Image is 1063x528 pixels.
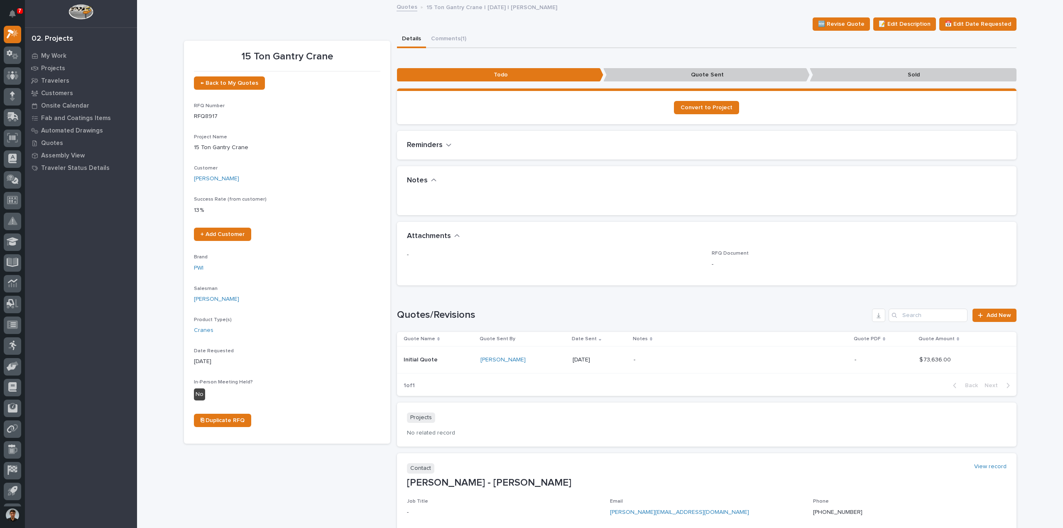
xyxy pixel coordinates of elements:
[397,309,869,321] h1: Quotes/Revisions
[41,165,110,172] p: Traveler Status Details
[69,4,93,20] img: Workspace Logo
[480,334,515,344] p: Quote Sent By
[397,346,1016,373] tr: Initial QuoteInitial Quote [PERSON_NAME] [DATE]--$ 73,636.00$ 73,636.00
[25,87,137,99] a: Customers
[404,334,435,344] p: Quote Name
[610,509,749,515] a: [PERSON_NAME][EMAIL_ADDRESS][DOMAIN_NAME]
[634,356,779,363] p: -
[41,140,63,147] p: Quotes
[407,232,460,241] button: Attachments
[987,312,1011,318] span: Add New
[25,124,137,137] a: Automated Drawings
[426,2,557,11] p: 15 Ton Gantry Crane | [DATE] | [PERSON_NAME]
[919,355,953,363] p: $ 73,636.00
[194,388,205,400] div: No
[41,77,69,85] p: Travelers
[407,250,702,259] p: -
[25,74,137,87] a: Travelers
[194,326,213,335] a: Cranes
[813,509,862,515] a: [PHONE_NUMBER]
[855,356,913,363] p: -
[633,334,648,344] p: Notes
[674,101,739,114] a: Convert to Project
[41,90,73,97] p: Customers
[18,8,21,14] p: 7
[407,176,437,185] button: Notes
[194,228,251,241] a: + Add Customer
[603,68,810,82] p: Quote Sent
[194,206,380,215] p: 13 %
[25,149,137,162] a: Assembly View
[4,506,21,524] button: users-avatar
[25,49,137,62] a: My Work
[4,5,21,22] button: Notifications
[25,112,137,124] a: Fab and Coatings Items
[813,499,829,504] span: Phone
[194,264,203,273] a: PWI
[985,382,1003,389] span: Next
[194,103,225,108] span: RFQ Number
[407,141,443,150] h2: Reminders
[407,141,452,150] button: Reminders
[972,309,1016,322] a: Add New
[194,174,239,183] a: [PERSON_NAME]
[945,19,1011,29] span: 📅 Edit Date Requested
[194,76,265,90] a: ← Back to My Quotes
[25,162,137,174] a: Traveler Status Details
[194,286,218,291] span: Salesman
[194,414,251,427] a: ⎘ Duplicate RFQ
[194,317,232,322] span: Product Type(s)
[918,334,955,344] p: Quote Amount
[407,232,451,241] h2: Attachments
[397,2,417,11] a: Quotes
[41,152,85,160] p: Assembly View
[407,508,600,517] p: -
[573,356,627,363] p: [DATE]
[41,102,89,110] p: Onsite Calendar
[194,255,208,260] span: Brand
[41,52,66,60] p: My Work
[41,127,103,135] p: Automated Drawings
[194,357,380,366] p: [DATE]
[194,143,380,152] p: 15 Ton Gantry Crane
[32,34,73,44] div: 02. Projects
[974,463,1007,470] a: View record
[25,137,137,149] a: Quotes
[681,105,732,111] span: Convert to Project
[194,295,239,304] a: [PERSON_NAME]
[201,417,245,423] span: ⎘ Duplicate RFQ
[404,355,439,363] p: Initial Quote
[397,376,421,396] p: 1 of 1
[813,17,870,31] button: 🆕 Revise Quote
[960,382,978,389] span: Back
[201,231,245,237] span: + Add Customer
[810,68,1016,82] p: Sold
[201,80,258,86] span: ← Back to My Quotes
[407,413,435,423] p: Projects
[407,430,1007,437] p: No related record
[407,463,434,474] p: Contact
[194,135,227,140] span: Project Name
[194,349,234,354] span: Date Requested
[397,31,426,48] button: Details
[194,51,380,63] p: 15 Ton Gantry Crane
[572,334,597,344] p: Date Sent
[10,10,21,23] div: Notifications7
[407,499,428,504] span: Job Title
[854,334,881,344] p: Quote PDF
[194,166,218,171] span: Customer
[194,380,253,385] span: In-Person Meeting Held?
[426,31,471,48] button: Comments (1)
[41,65,65,72] p: Projects
[946,382,981,389] button: Back
[879,19,931,29] span: 📝 Edit Description
[41,115,111,122] p: Fab and Coatings Items
[194,112,380,121] p: RFQ8917
[25,99,137,112] a: Onsite Calendar
[610,499,623,504] span: Email
[712,260,1007,269] p: -
[939,17,1016,31] button: 📅 Edit Date Requested
[712,251,749,256] span: RFQ Document
[25,62,137,74] a: Projects
[407,176,428,185] h2: Notes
